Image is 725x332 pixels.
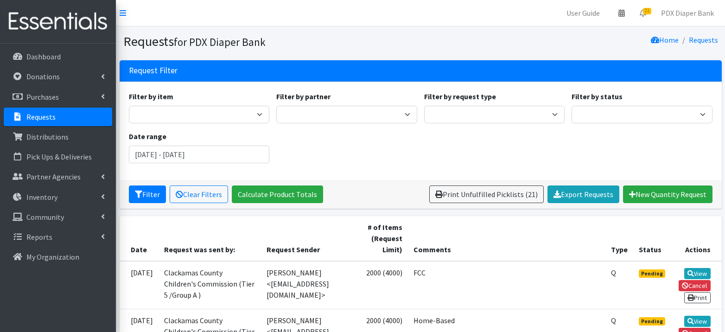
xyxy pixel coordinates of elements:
p: Purchases [26,92,59,102]
td: [PERSON_NAME] <[EMAIL_ADDRESS][DOMAIN_NAME]> [261,261,359,309]
p: Donations [26,72,60,81]
p: Distributions [26,132,69,141]
th: Date [120,216,159,261]
a: Calculate Product Totals [232,185,323,203]
a: Pick Ups & Deliveries [4,147,112,166]
label: Filter by item [129,91,173,102]
p: Reports [26,232,52,242]
a: View [684,316,711,327]
h3: Request Filter [129,66,178,76]
a: Dashboard [4,47,112,66]
button: Filter [129,185,166,203]
a: New Quantity Request [623,185,712,203]
p: My Organization [26,252,79,262]
td: FCC [408,261,606,309]
img: HumanEssentials [4,6,112,37]
p: Partner Agencies [26,172,81,181]
p: Dashboard [26,52,61,61]
th: # of Items (Request Limit) [359,216,408,261]
a: Purchases [4,88,112,106]
th: Request was sent by: [159,216,261,261]
a: PDX Diaper Bank [654,4,721,22]
span: Pending [639,269,665,278]
th: Actions [672,216,722,261]
span: Pending [639,317,665,326]
label: Filter by partner [276,91,331,102]
a: Clear Filters [170,185,228,203]
p: Requests [26,112,56,121]
label: Filter by request type [424,91,496,102]
a: Export Requests [547,185,619,203]
p: Inventory [26,192,57,202]
p: Community [26,212,64,222]
a: 21 [632,4,654,22]
a: Requests [689,35,718,45]
a: Requests [4,108,112,126]
label: Filter by status [572,91,623,102]
td: [DATE] [120,261,159,309]
a: View [684,268,711,279]
td: 2000 (4000) [359,261,408,309]
a: Print [684,292,711,303]
a: Cancel [679,280,711,291]
input: January 1, 2011 - December 31, 2011 [129,146,270,163]
abbr: Quantity [611,268,616,277]
p: Pick Ups & Deliveries [26,152,92,161]
th: Type [605,216,633,261]
a: Partner Agencies [4,167,112,186]
span: 21 [643,8,651,14]
a: Community [4,208,112,226]
a: User Guide [559,4,607,22]
th: Request Sender [261,216,359,261]
label: Date range [129,131,166,142]
th: Status [633,216,672,261]
td: Clackamas County Children's Commission (Tier 5 /Group A ) [159,261,261,309]
a: Distributions [4,128,112,146]
small: for PDX Diaper Bank [174,35,266,49]
a: Reports [4,228,112,246]
abbr: Quantity [611,316,616,325]
a: Inventory [4,188,112,206]
th: Comments [408,216,606,261]
a: Home [651,35,679,45]
a: My Organization [4,248,112,266]
a: Donations [4,67,112,86]
h1: Requests [123,33,417,50]
a: Print Unfulfilled Picklists (21) [429,185,544,203]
